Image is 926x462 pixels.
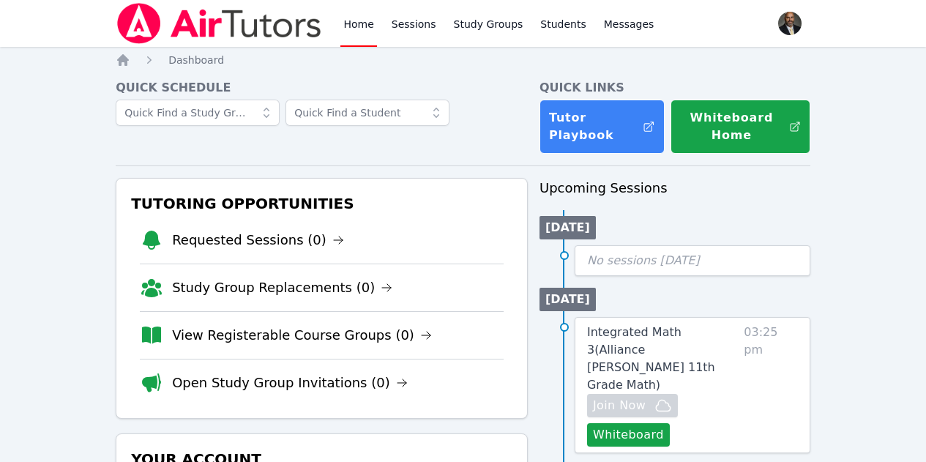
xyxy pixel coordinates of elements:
nav: Breadcrumb [116,53,810,67]
input: Quick Find a Study Group [116,100,280,126]
span: No sessions [DATE] [587,253,700,267]
img: Air Tutors [116,3,323,44]
button: Join Now [587,394,678,417]
button: Whiteboard [587,423,670,447]
a: Dashboard [168,53,224,67]
li: [DATE] [539,216,596,239]
a: Integrated Math 3(Alliance [PERSON_NAME] 11th Grade Math) [587,324,738,394]
h3: Tutoring Opportunities [128,190,515,217]
a: Open Study Group Invitations (0) [172,373,408,393]
span: Integrated Math 3 ( Alliance [PERSON_NAME] 11th Grade Math ) [587,325,715,392]
a: Requested Sessions (0) [172,230,344,250]
span: 03:25 pm [744,324,798,447]
li: [DATE] [539,288,596,311]
span: Join Now [593,397,646,414]
a: Tutor Playbook [539,100,665,154]
h4: Quick Links [539,79,810,97]
span: Dashboard [168,54,224,66]
a: View Registerable Course Groups (0) [172,325,432,346]
button: Whiteboard Home [671,100,810,154]
span: Messages [604,17,654,31]
input: Quick Find a Student [285,100,449,126]
a: Study Group Replacements (0) [172,277,392,298]
h4: Quick Schedule [116,79,528,97]
h3: Upcoming Sessions [539,178,810,198]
